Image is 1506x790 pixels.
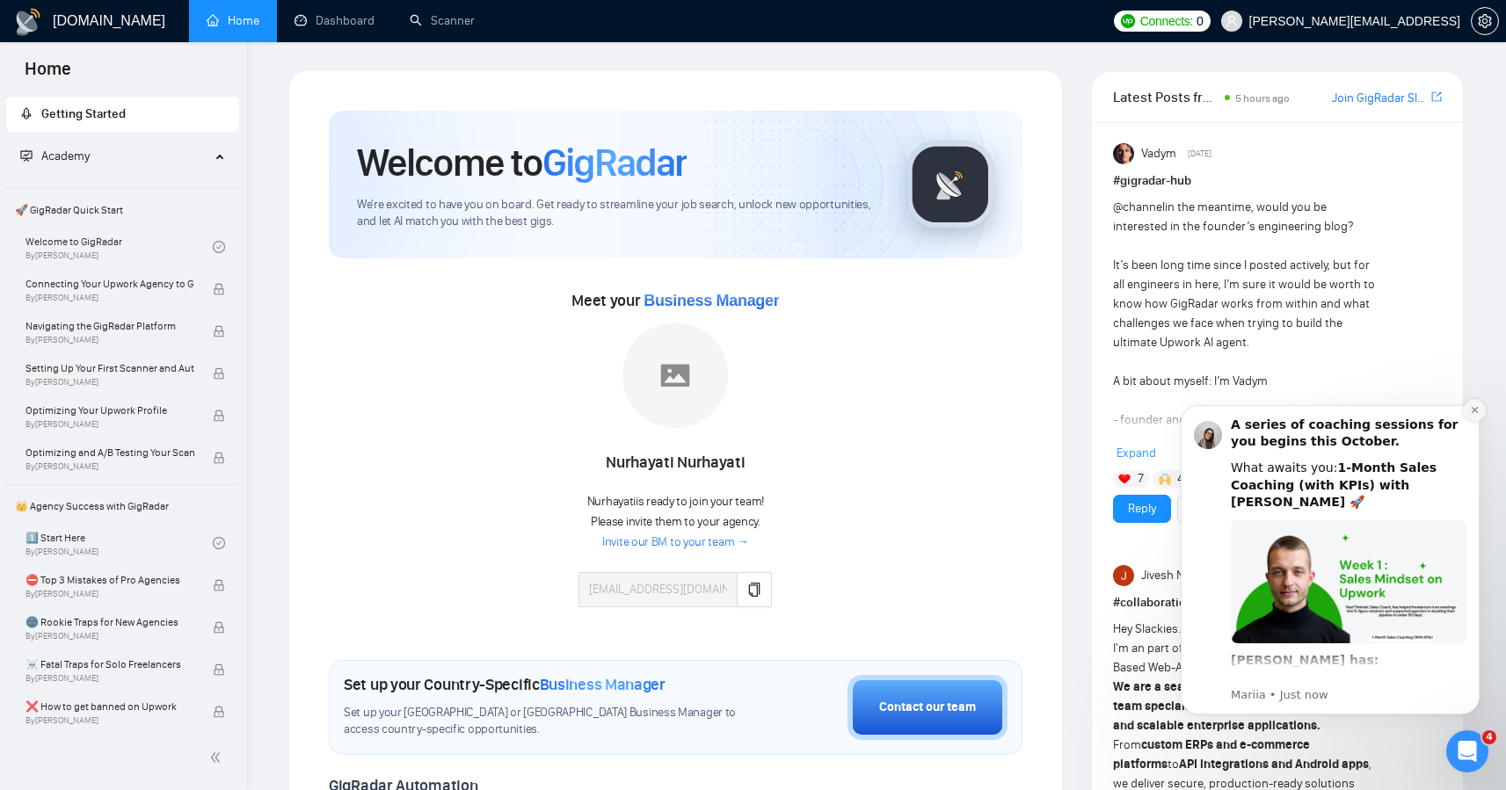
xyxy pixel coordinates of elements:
a: homeHome [207,13,259,28]
span: By [PERSON_NAME] [25,715,194,726]
span: Expand [1117,446,1156,460]
span: Business Manager [540,675,666,694]
span: Navigating the GigRadar Platform [25,317,194,335]
button: Contact our team [848,675,1008,740]
span: Academy [20,149,90,163]
span: We're excited to have you on board. Get ready to streamline your job search, unlock new opportuni... [357,197,878,230]
span: check-circle [213,537,225,549]
span: By [PERSON_NAME] [25,335,194,345]
span: 7 [1138,470,1144,488]
span: lock [213,367,225,380]
iframe: Intercom notifications message [1154,383,1506,781]
span: ⛔ Top 3 Mistakes of Pro Agencies [25,571,194,589]
a: Invite our BM to your team → [602,534,749,551]
span: 0 [1197,11,1204,31]
button: copy [737,572,772,607]
span: copy [747,583,761,597]
span: Connecting Your Upwork Agency to GigRadar [25,275,194,293]
span: By [PERSON_NAME] [25,673,194,684]
a: searchScanner [410,13,475,28]
span: ☠️ Fatal Traps for Solo Freelancers [25,656,194,673]
span: 🌚 Rookie Traps for New Agencies [25,613,194,631]
h1: # collaboration [1113,593,1442,612]
span: By [PERSON_NAME] [25,461,194,472]
span: GigRadar [542,139,687,186]
div: in the meantime, would you be interested in the founder’s engineering blog? It’s been long time s... [1113,198,1376,720]
span: By [PERSON_NAME] [25,419,194,430]
span: By [PERSON_NAME] [25,631,194,641]
span: Jivesh Nanda [1141,566,1211,585]
span: Latest Posts from the GigRadar Community [1113,86,1220,108]
span: Connects: [1140,11,1193,31]
img: Jivesh Nanda [1113,565,1134,586]
span: 👑 Agency Success with GigRadar [8,489,237,524]
a: Welcome to GigRadarBy[PERSON_NAME] [25,228,213,266]
a: dashboardDashboard [295,13,375,28]
span: Optimizing and A/B Testing Your Scanner for Better Results [25,444,194,461]
div: Nurhayati Nurhayati [578,448,772,478]
a: setting [1471,14,1499,28]
a: Reply [1128,499,1156,518]
span: 5 hours ago [1235,92,1290,105]
span: Vadym [1141,144,1176,163]
h1: Set up your Country-Specific [344,675,666,694]
span: By [PERSON_NAME] [25,377,194,388]
span: ❌ How to get banned on Upwork [25,698,194,715]
span: 4 [1482,730,1496,744]
span: Set up your [GEOGRAPHIC_DATA] or [GEOGRAPHIC_DATA] Business Manager to access country-specific op... [344,705,742,738]
span: @channel [1113,199,1165,214]
strong: We are a seasoned full-stack development team specializing in [GEOGRAPHIC_DATA], PHP, and scalabl... [1113,679,1373,733]
span: lock [213,621,225,634]
span: check-circle [213,241,225,253]
a: export [1431,89,1442,105]
span: lock [213,579,225,591]
img: upwork-logo.png [1121,14,1135,28]
span: lock [213,325,225,337]
span: 🚀 GigRadar Quick Start [8,192,237,228]
span: setting [1472,14,1498,28]
span: Nurhayati is ready to join your team! [587,494,764,509]
span: Optimizing Your Upwork Profile [25,402,194,419]
span: Meet your [571,291,779,310]
span: By [PERSON_NAME] [25,589,194,599]
span: Getting Started [41,106,126,121]
span: lock [213,663,225,676]
button: setting [1471,7,1499,35]
img: ❤️ [1118,473,1131,485]
span: Please invite them to your agency. [591,514,760,529]
img: placeholder.png [622,323,728,428]
span: user [1226,15,1238,27]
span: lock [213,283,225,295]
span: Academy [41,149,90,163]
span: fund-projection-screen [20,149,33,162]
div: Contact our team [879,698,976,717]
span: export [1431,90,1442,104]
span: lock [213,706,225,718]
span: double-left [209,749,227,766]
img: gigradar-logo.png [906,141,994,228]
span: Home [11,56,85,93]
img: Vadym [1113,143,1134,164]
a: 1️⃣ Start HereBy[PERSON_NAME] [25,524,213,562]
span: Business Manager [644,292,779,309]
li: Getting Started [6,97,239,132]
h1: Welcome to [357,139,687,186]
span: By [PERSON_NAME] [25,293,194,303]
span: [DATE] [1188,146,1211,162]
span: lock [213,452,225,464]
iframe: Intercom live chat [1446,730,1488,772]
h1: # gigradar-hub [1113,171,1442,191]
img: logo [14,8,42,36]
